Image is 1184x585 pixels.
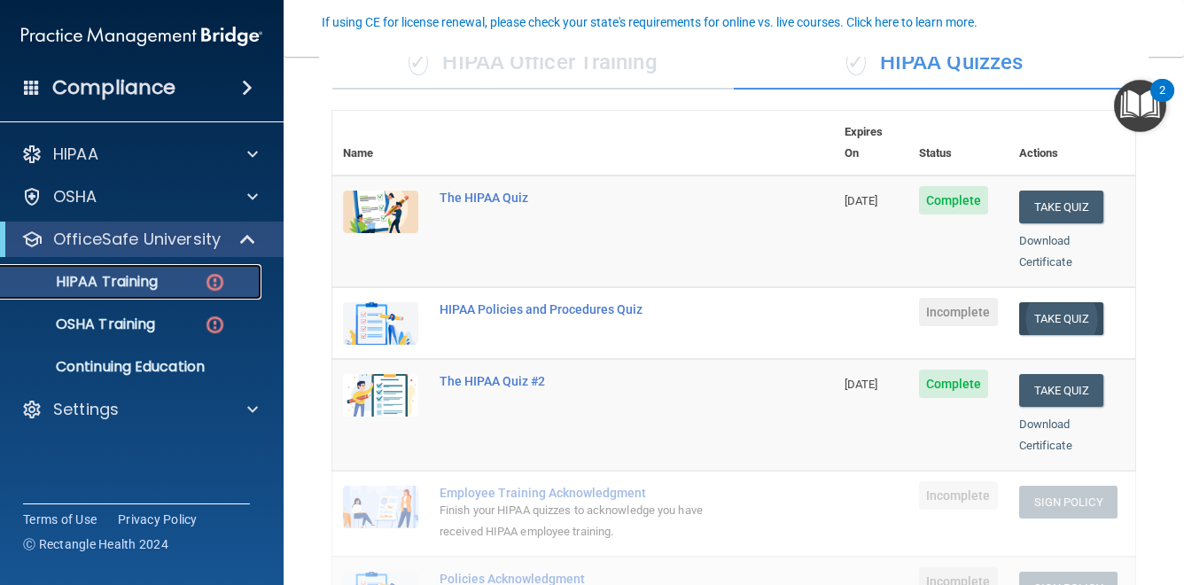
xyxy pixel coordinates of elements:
button: If using CE for license renewal, please check your state's requirements for online vs. live cours... [319,13,980,31]
div: HIPAA Quizzes [734,36,1135,90]
div: 2 [1159,90,1165,113]
span: Incomplete [919,481,998,510]
span: ✓ [409,49,428,75]
p: HIPAA [53,144,98,165]
img: danger-circle.6113f641.png [204,271,226,293]
span: Complete [919,186,989,214]
button: Open Resource Center, 2 new notifications [1114,80,1166,132]
a: Download Certificate [1019,417,1072,452]
div: HIPAA Policies and Procedures Quiz [440,302,745,316]
th: Actions [1009,111,1135,175]
p: OSHA [53,186,97,207]
img: danger-circle.6113f641.png [204,314,226,336]
p: Continuing Education [12,358,253,376]
a: OSHA [21,186,258,207]
a: OfficeSafe University [21,229,257,250]
th: Expires On [834,111,908,175]
button: Take Quiz [1019,191,1104,223]
p: HIPAA Training [12,273,158,291]
div: Employee Training Acknowledgment [440,486,745,500]
a: Privacy Policy [118,511,198,528]
a: Download Certificate [1019,234,1072,269]
a: HIPAA [21,144,258,165]
p: OSHA Training [12,316,155,333]
button: Sign Policy [1019,486,1118,519]
span: [DATE] [845,378,878,391]
th: Status [908,111,1009,175]
div: Finish your HIPAA quizzes to acknowledge you have received HIPAA employee training. [440,500,745,542]
div: HIPAA Officer Training [332,36,734,90]
div: If using CE for license renewal, please check your state's requirements for online vs. live cours... [322,16,978,28]
p: Settings [53,399,119,420]
span: ✓ [846,49,866,75]
a: Settings [21,399,258,420]
img: PMB logo [21,19,262,54]
th: Name [332,111,429,175]
button: Take Quiz [1019,302,1104,335]
span: Incomplete [919,298,998,326]
div: The HIPAA Quiz #2 [440,374,745,388]
a: Terms of Use [23,511,97,528]
span: Complete [919,370,989,398]
div: The HIPAA Quiz [440,191,745,205]
h4: Compliance [52,75,175,100]
span: Ⓒ Rectangle Health 2024 [23,535,168,553]
p: OfficeSafe University [53,229,221,250]
span: [DATE] [845,194,878,207]
button: Take Quiz [1019,374,1104,407]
